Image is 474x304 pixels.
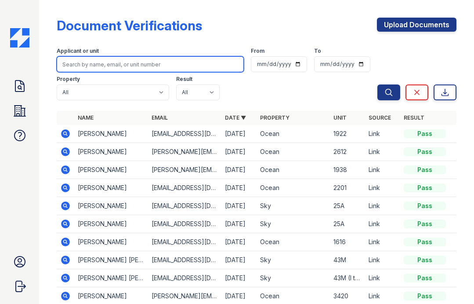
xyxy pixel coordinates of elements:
div: Pass [404,147,446,156]
td: Link [365,179,400,197]
a: Upload Documents [377,18,456,32]
td: [PERSON_NAME] [74,233,148,251]
td: [DATE] [221,161,257,179]
td: [PERSON_NAME] [74,143,148,161]
div: Pass [404,292,446,300]
a: Property [260,114,289,121]
td: [PERSON_NAME] [74,125,148,143]
td: Link [365,125,400,143]
td: [DATE] [221,143,257,161]
td: [DATE] [221,179,257,197]
td: [EMAIL_ADDRESS][DOMAIN_NAME] [148,215,221,233]
td: Sky [257,251,330,269]
td: Link [365,233,400,251]
div: Pass [404,238,446,246]
td: Link [365,143,400,161]
td: 2201 [330,179,365,197]
label: Applicant or unit [57,48,99,55]
td: [PERSON_NAME] [74,215,148,233]
div: Pass [404,201,446,210]
td: [PERSON_NAME] [PERSON_NAME] [74,251,148,269]
td: [EMAIL_ADDRESS][DOMAIN_NAME] [148,197,221,215]
td: 43M [330,251,365,269]
label: Property [57,76,80,83]
td: [PERSON_NAME] [PERSON_NAME] [74,269,148,287]
td: [DATE] [221,233,257,251]
td: Sky [257,269,330,287]
td: [DATE] [221,269,257,287]
td: [PERSON_NAME] [74,161,148,179]
a: Date ▼ [225,114,246,121]
td: [DATE] [221,197,257,215]
td: 25A [330,197,365,215]
td: Link [365,161,400,179]
td: [DATE] [221,125,257,143]
label: From [251,48,264,55]
td: [DATE] [221,215,257,233]
img: CE_Icon_Blue-c292c112584629df590d857e76928e9f676e5b41ef8f769ba2f05ee15b207248.png [10,28,29,48]
label: Result [176,76,192,83]
a: Result [404,114,424,121]
a: Name [78,114,94,121]
td: 1938 [330,161,365,179]
td: Ocean [257,143,330,161]
div: Document Verifications [57,18,202,33]
td: [PERSON_NAME] [74,197,148,215]
td: Link [365,251,400,269]
td: [EMAIL_ADDRESS][DOMAIN_NAME] [148,233,221,251]
td: Ocean [257,161,330,179]
div: Pass [404,256,446,264]
td: 1616 [330,233,365,251]
td: 1922 [330,125,365,143]
td: [EMAIL_ADDRESS][DOMAIN_NAME] [148,125,221,143]
td: Ocean [257,233,330,251]
div: Pass [404,165,446,174]
div: Pass [404,220,446,228]
td: [PERSON_NAME][EMAIL_ADDRESS][DOMAIN_NAME] [148,143,221,161]
td: 25A [330,215,365,233]
td: [EMAIL_ADDRESS][DOMAIN_NAME] [148,269,221,287]
input: Search by name, email, or unit number [57,56,244,72]
label: To [314,48,321,55]
td: Sky [257,215,330,233]
td: [DATE] [221,251,257,269]
td: Link [365,197,400,215]
td: Ocean [257,125,330,143]
div: Pass [404,183,446,192]
td: Link [365,269,400,287]
td: 43M (I think they gave me the wrong one; I’m applying for the studio in the corner) [330,269,365,287]
td: 2612 [330,143,365,161]
td: [EMAIL_ADDRESS][DOMAIN_NAME] [148,179,221,197]
td: Ocean [257,179,330,197]
td: Sky [257,197,330,215]
a: Source [369,114,391,121]
td: [PERSON_NAME] [74,179,148,197]
div: Pass [404,129,446,138]
a: Email [152,114,168,121]
div: Pass [404,274,446,282]
a: Unit [333,114,347,121]
td: [EMAIL_ADDRESS][DOMAIN_NAME] [148,251,221,269]
td: Link [365,215,400,233]
td: [PERSON_NAME][EMAIL_ADDRESS][DOMAIN_NAME] [148,161,221,179]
